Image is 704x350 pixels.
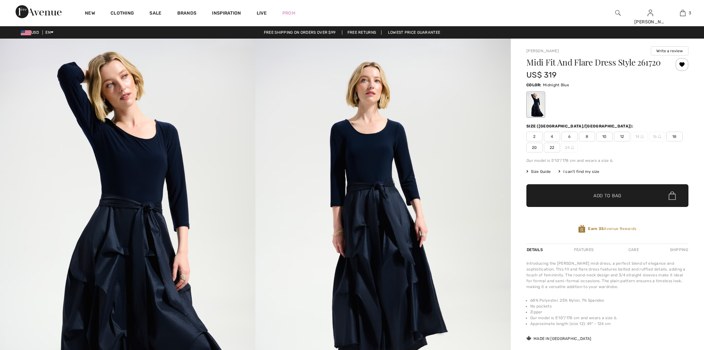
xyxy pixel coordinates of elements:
[526,336,592,342] div: Made in [GEOGRAPHIC_DATA]
[526,58,662,66] h1: Midi Fit And Flare Dress Style 261720
[526,169,551,175] span: Size Guide
[667,9,698,17] a: 3
[342,30,382,35] a: Free Returns
[383,30,446,35] a: Lowest Price Guarantee
[634,18,666,25] div: [PERSON_NAME]
[631,132,648,141] span: 14
[614,132,630,141] span: 12
[212,10,241,17] span: Inspiration
[21,30,31,35] img: US Dollar
[571,146,574,149] img: ring-m.svg
[85,10,95,17] a: New
[651,46,688,55] button: Write a review
[526,260,688,290] div: Introducing the [PERSON_NAME] midi dress, a perfect blend of elegance and sophistication. This fi...
[21,30,41,35] span: USD
[648,10,653,16] a: Sign In
[259,30,341,35] a: Free shipping on orders over $99
[257,10,267,17] a: Live
[648,9,653,17] img: My Info
[526,143,543,152] span: 20
[526,184,688,207] button: Add to Bag
[526,49,559,53] a: [PERSON_NAME]
[530,321,688,327] li: Approximate length (size 12): 49" - 124 cm
[526,70,557,79] span: US$ 319
[640,135,644,138] img: ring-m.svg
[530,297,688,303] li: 68% Polyester, 25% Nylon, 7% Spandex
[680,9,686,17] img: My Bag
[527,92,544,117] div: Midnight Blue
[569,244,599,256] div: Features
[16,5,62,18] img: 1ère Avenue
[578,224,585,233] img: Avenue Rewards
[658,135,661,138] img: ring-m.svg
[544,132,560,141] span: 4
[689,10,691,16] span: 3
[561,143,578,152] span: 24
[666,132,683,141] span: 18
[530,315,688,321] li: Our model is 5'10"/178 cm and wears a size 6.
[669,191,676,200] img: Bag.svg
[149,10,161,17] a: Sale
[558,169,599,175] div: I can't find my size
[526,83,542,87] span: Color:
[530,309,688,315] li: Zipper
[526,244,545,256] div: Details
[593,192,621,199] span: Add to Bag
[526,158,688,163] div: Our model is 5'10"/178 cm and wears a size 6.
[561,132,578,141] span: 6
[544,143,560,152] span: 22
[649,132,665,141] span: 16
[615,9,621,17] img: search the website
[526,123,635,129] div: Size ([GEOGRAPHIC_DATA]/[GEOGRAPHIC_DATA]):
[588,226,604,231] strong: Earn 35
[530,303,688,309] li: No pockets
[526,132,543,141] span: 2
[282,10,295,17] a: Prom
[111,10,134,17] a: Clothing
[623,244,644,256] div: Care
[543,83,569,87] span: Midnight Blue
[177,10,197,17] a: Brands
[588,226,636,232] span: Avenue Rewards
[668,244,688,256] div: Shipping
[45,30,53,35] span: EN
[596,132,613,141] span: 10
[579,132,595,141] span: 8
